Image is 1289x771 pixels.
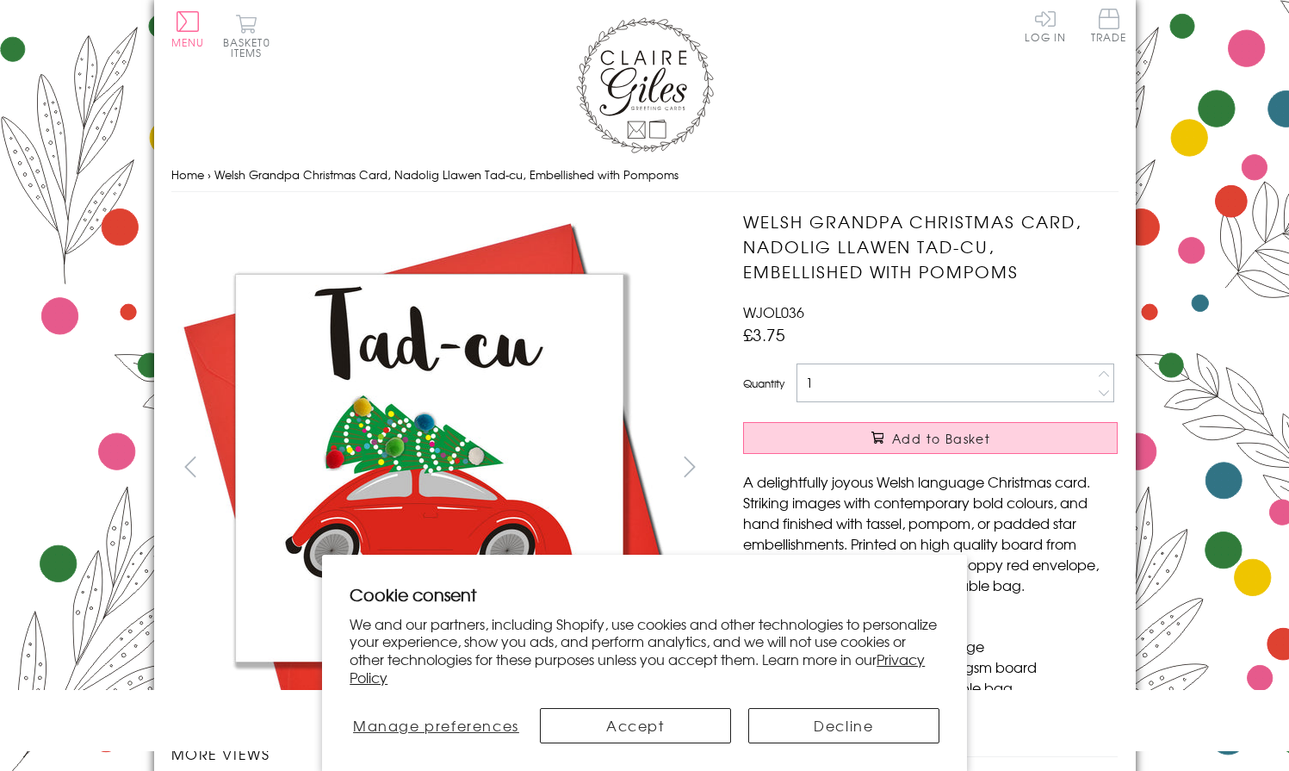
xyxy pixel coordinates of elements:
span: 0 items [231,34,270,60]
h1: Welsh Grandpa Christmas Card, Nadolig Llawen Tad-cu, Embellished with Pompoms [743,209,1118,283]
img: Welsh Grandpa Christmas Card, Nadolig Llawen Tad-cu, Embellished with Pompoms [709,209,1225,726]
p: A delightfully joyous Welsh language Christmas card. Striking images with contemporary bold colou... [743,471,1118,595]
a: Home [171,166,204,183]
span: Trade [1091,9,1127,42]
h3: More views [171,743,710,764]
nav: breadcrumbs [171,158,1119,193]
a: Trade [1091,9,1127,46]
label: Quantity [743,376,784,391]
a: Privacy Policy [350,649,925,687]
a: Log In [1025,9,1066,42]
span: WJOL036 [743,302,804,322]
span: Add to Basket [892,430,990,447]
button: Menu [171,11,205,47]
img: Claire Giles Greetings Cards [576,17,714,153]
span: Welsh Grandpa Christmas Card, Nadolig Llawen Tad-cu, Embellished with Pompoms [214,166,679,183]
span: £3.75 [743,322,785,346]
img: Welsh Grandpa Christmas Card, Nadolig Llawen Tad-cu, Embellished with Pompoms [170,209,687,726]
p: We and our partners, including Shopify, use cookies and other technologies to personalize your ex... [350,615,939,687]
h2: Cookie consent [350,582,939,606]
button: Decline [748,708,939,743]
button: Manage preferences [350,708,522,743]
span: Menu [171,34,205,50]
button: Basket0 items [223,14,270,58]
button: Add to Basket [743,422,1118,454]
button: Accept [540,708,731,743]
span: › [208,166,211,183]
span: Manage preferences [353,715,519,736]
button: prev [171,447,210,486]
button: next [670,447,709,486]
